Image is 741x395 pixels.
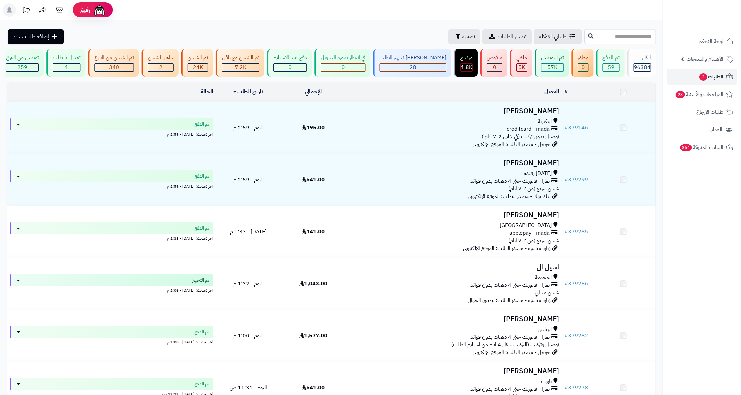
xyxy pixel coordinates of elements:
[487,64,502,71] div: 0
[10,182,213,189] div: اخر تحديث: [DATE] - 2:59 م
[482,29,532,44] a: تصدير الطلبات
[299,332,327,340] span: 1,577.00
[10,338,213,345] div: اخر تحديث: [DATE] - 1:00 م
[233,176,264,184] span: اليوم - 2:59 م
[79,6,90,14] span: رفيق
[274,64,306,71] div: 0
[634,54,651,62] div: الكل
[667,86,737,102] a: المراجعات والأسئلة23
[509,49,533,77] a: ملغي 5K
[535,274,552,281] span: المجمعة
[538,326,552,333] span: الرياض
[463,244,550,252] span: زيارة مباشرة - مصدر الطلب: الموقع الإلكتروني
[539,33,566,41] span: طلباتي المُوكلة
[603,64,619,71] div: 59
[608,63,614,71] span: 59
[201,88,213,96] a: الحالة
[18,3,34,18] a: تحديثات المنصة
[348,263,559,271] h3: اسيل ال
[680,144,692,151] span: 364
[305,88,322,96] a: الإجمالي
[462,33,475,41] span: تصفية
[372,49,453,77] a: [PERSON_NAME] تجهيز الطلب 28
[94,54,134,62] div: تم الشحن من الفرع
[564,88,568,96] a: #
[487,54,502,62] div: مرفوض
[460,54,473,62] div: مرتجع
[448,29,480,44] button: تصفية
[507,125,550,133] span: creditcard - mada
[595,49,626,77] a: تم الدفع 59
[468,296,550,304] span: زيارة مباشرة - مصدر الطلب: تطبيق الجوال
[109,63,119,71] span: 340
[348,211,559,219] h3: [PERSON_NAME]
[541,378,552,385] span: تاروت
[45,49,87,77] a: تعديل بالطلب 1
[473,348,550,356] span: جوجل - مصدر الطلب: الموقع الإلكتروني
[564,332,568,340] span: #
[509,229,550,237] span: applepay - mada
[470,333,550,341] span: تمارا - فاتورتك حتى 4 دفعات بدون فوائد
[192,277,209,284] span: تم التجهيز
[564,384,568,392] span: #
[148,64,173,71] div: 2
[13,33,49,41] span: إضافة طلب جديد
[140,49,180,77] a: جاهز للشحن 2
[564,332,588,340] a: #379282
[230,384,267,392] span: اليوم - 11:31 ص
[518,63,525,71] span: 5K
[53,64,80,71] div: 1
[667,69,737,85] a: الطلبات2
[348,107,559,115] h3: [PERSON_NAME]
[564,280,588,288] a: #379286
[233,124,264,132] span: اليوم - 2:59 م
[508,237,559,245] span: شحن سريع (من ٢-٧ ايام)
[679,143,723,152] span: السلات المتروكة
[321,64,365,71] div: 0
[667,104,737,120] a: طلبات الإرجاع
[95,64,134,71] div: 340
[564,176,588,184] a: #379299
[533,49,570,77] a: تم التوصيل 57K
[410,63,416,71] span: 28
[302,176,325,184] span: 541.00
[524,170,552,177] span: [DATE] رفيدة
[564,228,568,236] span: #
[299,280,327,288] span: 1,043.00
[470,385,550,393] span: تمارا - فاتورتك حتى 4 دفعات بدون فوائد
[564,228,588,236] a: #379285
[508,185,559,193] span: شحن سريع (من ٢-٧ ايام)
[696,107,723,117] span: طلبات الإرجاع
[313,49,372,77] a: في انتظار صورة التحويل 0
[233,332,264,340] span: اليوم - 1:00 م
[266,49,313,77] a: دفع عند الاستلام 0
[699,37,723,46] span: لوحة التحكم
[626,49,657,77] a: الكل96384
[233,88,264,96] a: تاريخ الطلب
[470,281,550,289] span: تمارا - فاتورتك حتى 4 دفعات بدون فوائد
[302,384,325,392] span: 541.00
[578,64,588,71] div: 0
[687,54,723,64] span: الأقسام والمنتجات
[53,54,80,62] div: تعديل بالطلب
[380,54,446,62] div: [PERSON_NAME] تجهيز الطلب
[451,341,559,349] span: توصيل وتركيب (التركيب خلال 4 ايام من استلام الطلب)
[195,121,209,128] span: تم الدفع
[675,90,723,99] span: المراجعات والأسئلة
[564,124,588,132] a: #379146
[214,49,266,77] a: تم الشحن مع ناقل 7.2K
[634,63,651,71] span: 96384
[667,122,737,138] a: العملاء
[180,49,214,77] a: تم الشحن 24K
[288,63,292,71] span: 0
[195,225,209,232] span: تم الدفع
[547,63,557,71] span: 57K
[65,63,68,71] span: 1
[570,49,595,77] a: معلق 0
[699,73,707,81] span: 2
[482,133,559,141] span: توصيل بدون تركيب (في خلال 2-7 ايام )
[193,63,203,71] span: 24K
[321,54,365,62] div: في انتظار صورة التحويل
[195,173,209,180] span: تم الدفع
[6,64,38,71] div: 259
